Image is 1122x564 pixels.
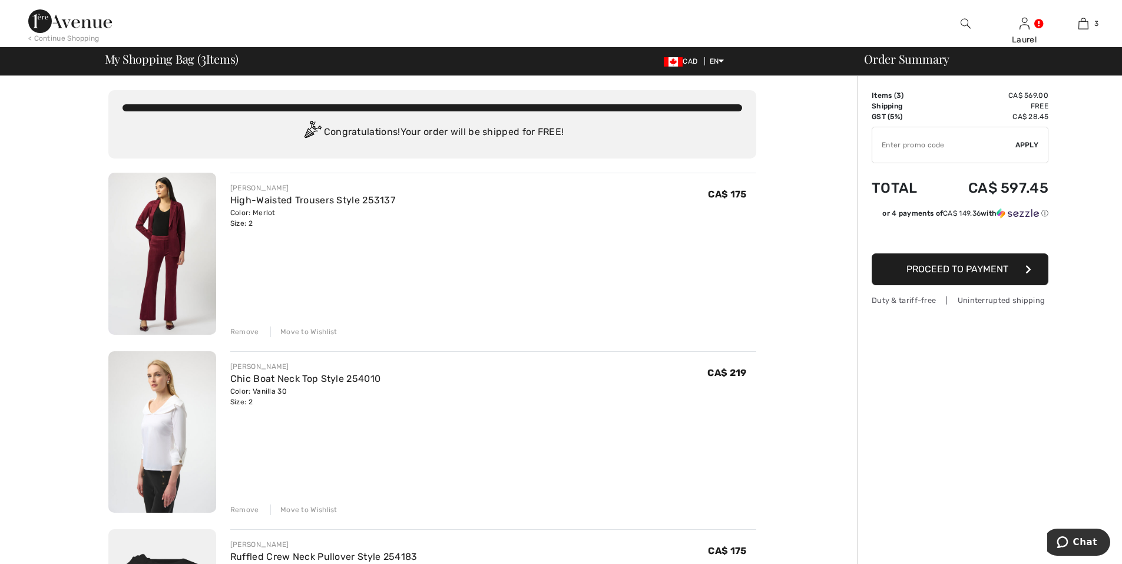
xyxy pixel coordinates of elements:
[872,253,1048,285] button: Proceed to Payment
[270,504,337,515] div: Move to Wishlist
[1047,529,1110,558] iframe: Opens a widget where you can chat to one of our agents
[1078,17,1088,31] img: My Bag
[936,90,1048,101] td: CA$ 569.00
[872,223,1048,249] iframe: PayPal-paypal
[936,168,1048,208] td: CA$ 597.45
[936,111,1048,122] td: CA$ 28.45
[882,208,1048,219] div: or 4 payments of with
[1054,17,1112,31] a: 3
[936,101,1048,111] td: Free
[872,208,1048,223] div: or 4 payments ofCA$ 149.36withSezzle Click to learn more about Sezzle
[710,57,724,65] span: EN
[123,121,742,144] div: Congratulations! Your order will be shipped for FREE!
[872,295,1048,306] div: Duty & tariff-free | Uninterrupted shipping
[664,57,702,65] span: CAD
[943,209,981,217] span: CA$ 149.36
[230,504,259,515] div: Remove
[896,91,901,100] span: 3
[230,326,259,337] div: Remove
[707,367,746,378] span: CA$ 219
[230,386,380,407] div: Color: Vanilla 30 Size: 2
[961,17,971,31] img: search the website
[230,194,395,206] a: High-Waisted Trousers Style 253137
[1015,140,1039,150] span: Apply
[201,50,206,65] span: 3
[1094,18,1098,29] span: 3
[872,127,1015,163] input: Promo code
[230,361,380,372] div: [PERSON_NAME]
[664,57,683,67] img: Canadian Dollar
[230,551,418,562] a: Ruffled Crew Neck Pullover Style 254183
[270,326,337,337] div: Move to Wishlist
[230,183,395,193] div: [PERSON_NAME]
[850,53,1115,65] div: Order Summary
[230,539,418,550] div: [PERSON_NAME]
[906,263,1008,275] span: Proceed to Payment
[1020,18,1030,29] a: Sign In
[872,101,936,111] td: Shipping
[708,545,746,556] span: CA$ 175
[1020,17,1030,31] img: My Info
[105,53,239,65] span: My Shopping Bag ( Items)
[230,207,395,229] div: Color: Merlot Size: 2
[28,9,112,33] img: 1ère Avenue
[872,168,936,208] td: Total
[230,373,380,384] a: Chic Boat Neck Top Style 254010
[708,189,746,200] span: CA$ 175
[995,34,1053,46] div: Laurel
[997,208,1039,219] img: Sezzle
[108,351,216,513] img: Chic Boat Neck Top Style 254010
[300,121,324,144] img: Congratulation2.svg
[872,90,936,101] td: Items ( )
[108,173,216,335] img: High-Waisted Trousers Style 253137
[872,111,936,122] td: GST (5%)
[28,33,100,44] div: < Continue Shopping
